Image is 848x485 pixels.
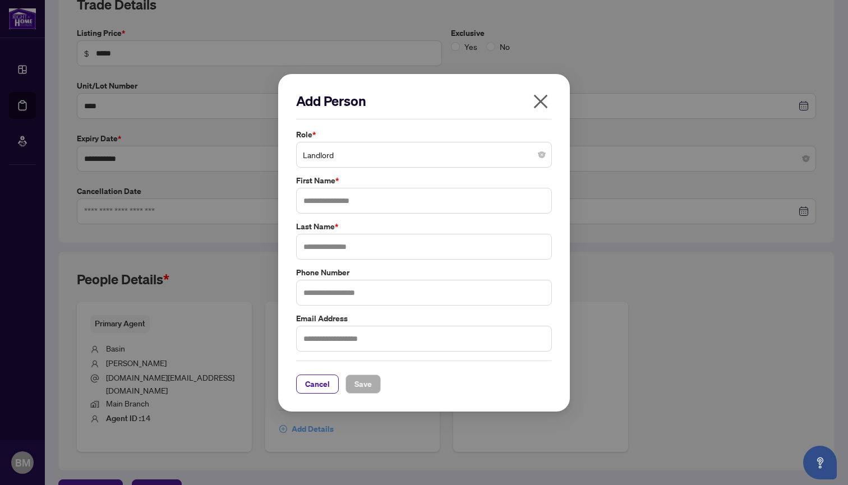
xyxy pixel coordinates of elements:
label: Email Address [296,312,552,324]
span: Landlord [303,144,545,165]
span: close-circle [538,151,545,158]
button: Save [345,374,381,393]
button: Cancel [296,374,339,393]
label: First Name [296,174,552,187]
button: Open asap [803,446,837,479]
span: Cancel [305,375,330,392]
label: Last Name [296,220,552,233]
span: close [532,93,550,110]
h2: Add Person [296,92,552,110]
label: Phone Number [296,266,552,278]
label: Role [296,128,552,141]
